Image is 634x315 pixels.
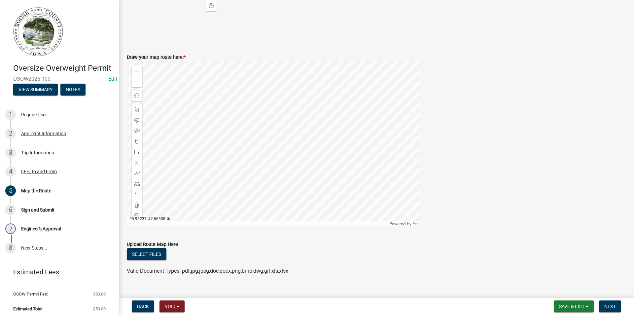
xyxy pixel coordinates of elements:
[132,91,142,101] div: Find my location
[13,63,114,73] h4: Oversize Overweight Permit
[60,87,86,93] wm-modal-confirm: Notes
[165,304,175,309] span: Void
[159,300,185,312] button: Void
[108,76,117,82] wm-modal-confirm: Edit Application Number
[13,76,106,82] span: OSOW2025-100
[559,304,584,309] span: Save & Exit
[5,223,16,234] div: 7
[127,242,178,247] label: Upload Route Map Here
[21,169,57,174] div: FEE, To and From
[5,147,16,158] div: 3
[21,131,66,136] div: Applicant Information
[5,185,16,196] div: 5
[13,7,63,57] img: Boone County, Iowa
[21,112,47,117] div: Require User
[60,84,86,96] button: Notes
[5,265,108,279] a: Estimated Fees
[599,300,621,312] button: Next
[5,109,16,120] div: 1
[412,221,419,226] a: Esri
[5,243,16,253] div: 8
[93,292,106,296] span: $50.00
[5,128,16,139] div: 2
[127,268,288,274] span: Valid Document Types: pdf,jpg,jpeg,doc,docx,png,bmp,dwg,gif,xls,xlsx
[388,221,420,226] div: Powered by
[13,84,58,96] button: View Summary
[132,66,142,77] div: Zoom in
[5,205,16,215] div: 6
[127,248,166,260] button: Select files
[21,150,54,155] div: Trip Information
[127,55,186,60] label: Draw your map route here:
[13,87,58,93] wm-modal-confirm: Summary
[132,300,154,312] button: Back
[108,76,117,82] a: Edit
[137,304,149,309] span: Back
[21,188,51,193] div: Map the Route
[93,307,106,311] span: $50.00
[5,166,16,177] div: 4
[604,304,616,309] span: Next
[21,226,61,231] div: Engineer's Approval
[554,300,594,312] button: Save & Exit
[13,307,42,311] span: Estimated Total
[13,292,48,296] span: OSOW Permit Fee:
[132,77,142,87] div: Zoom out
[21,208,54,212] div: Sign and Submit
